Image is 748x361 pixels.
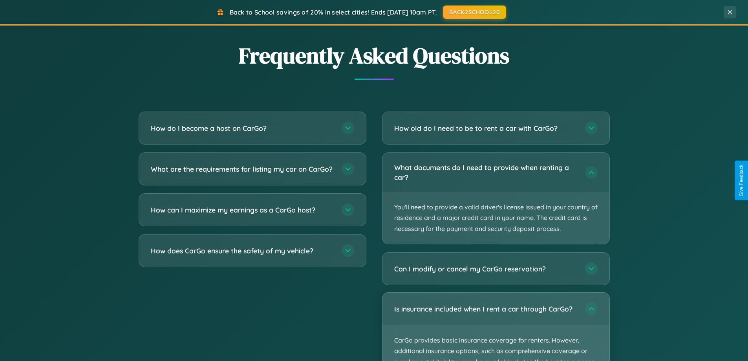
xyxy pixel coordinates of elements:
button: BACK2SCHOOL20 [443,5,506,19]
h3: How can I maximize my earnings as a CarGo host? [151,205,334,215]
div: Give Feedback [739,165,744,196]
p: You'll need to provide a valid driver's license issued in your country of residence and a major c... [382,192,609,244]
h3: What documents do I need to provide when renting a car? [394,163,577,182]
h3: Is insurance included when I rent a car through CarGo? [394,304,577,314]
h3: How does CarGo ensure the safety of my vehicle? [151,246,334,256]
h3: How old do I need to be to rent a car with CarGo? [394,123,577,133]
h2: Frequently Asked Questions [139,40,610,71]
h3: How do I become a host on CarGo? [151,123,334,133]
span: Back to School savings of 20% in select cities! Ends [DATE] 10am PT. [230,8,437,16]
h3: What are the requirements for listing my car on CarGo? [151,164,334,174]
h3: Can I modify or cancel my CarGo reservation? [394,264,577,274]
